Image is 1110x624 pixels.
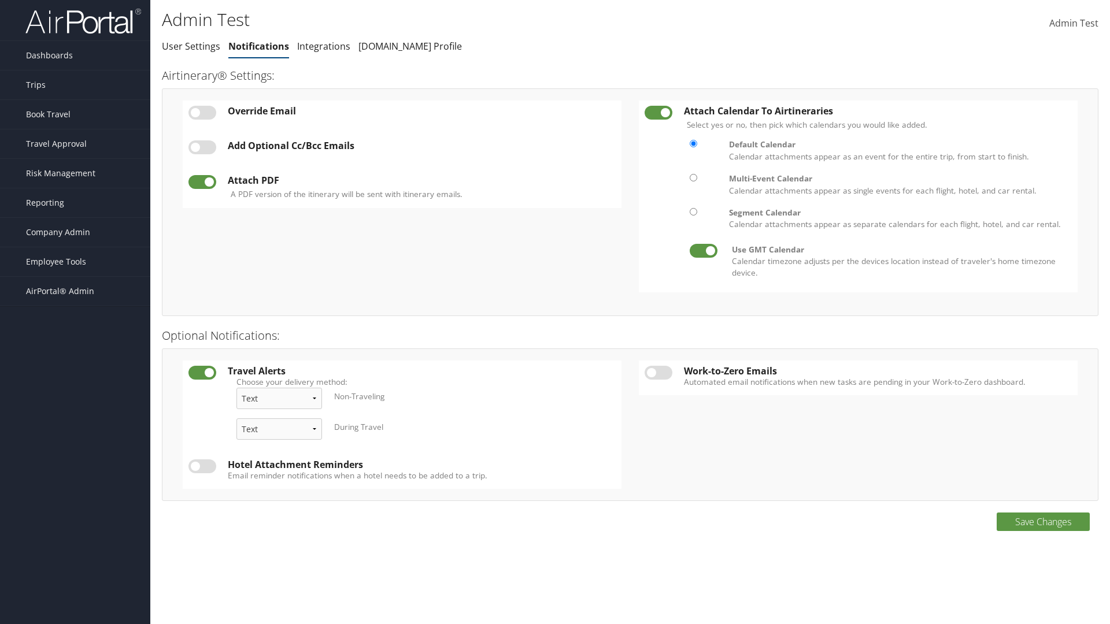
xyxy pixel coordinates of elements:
label: Automated email notifications when new tasks are pending in your Work-to-Zero dashboard. [684,376,1072,388]
img: airportal-logo.png [25,8,141,35]
label: Calendar attachments appear as an event for the entire trip, from start to finish. [729,139,1066,162]
label: A PDF version of the itinerary will be sent with itinerary emails. [231,188,462,200]
a: Notifications [228,40,289,53]
div: Default Calendar [729,139,1066,150]
a: Integrations [297,40,350,53]
a: Admin Test [1049,6,1098,42]
label: Email reminder notifications when a hotel needs to be added to a trip. [228,470,616,481]
div: Use GMT Calendar [732,244,1063,255]
div: Segment Calendar [729,207,1066,218]
span: Admin Test [1049,17,1098,29]
h1: Admin Test [162,8,786,32]
span: Reporting [26,188,64,217]
a: [DOMAIN_NAME] Profile [358,40,462,53]
a: User Settings [162,40,220,53]
label: Calendar attachments appear as separate calendars for each flight, hotel, and car rental. [729,207,1066,231]
label: Calendar timezone adjusts per the devices location instead of traveler's home timezone device. [732,244,1063,279]
h3: Airtinerary® Settings: [162,68,1098,84]
label: Calendar attachments appear as single events for each flight, hotel, and car rental. [729,173,1066,196]
span: Trips [26,70,46,99]
label: Non-Traveling [334,391,384,402]
label: Select yes or no, then pick which calendars you would like added. [687,119,927,131]
div: Multi-Event Calendar [729,173,1066,184]
div: Travel Alerts [228,366,616,376]
span: Travel Approval [26,129,87,158]
label: During Travel [334,421,383,433]
div: Attach Calendar To Airtineraries [684,106,1072,116]
h3: Optional Notifications: [162,328,1098,344]
div: Work-to-Zero Emails [684,366,1072,376]
button: Save Changes [997,512,1090,531]
span: Company Admin [26,218,90,247]
span: Book Travel [26,100,71,129]
label: Choose your delivery method: [236,376,607,388]
span: Dashboards [26,41,73,70]
span: AirPortal® Admin [26,277,94,306]
div: Override Email [228,106,616,116]
span: Risk Management [26,159,95,188]
span: Employee Tools [26,247,86,276]
div: Add Optional Cc/Bcc Emails [228,140,616,151]
div: Hotel Attachment Reminders [228,459,616,470]
div: Attach PDF [228,175,616,185]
